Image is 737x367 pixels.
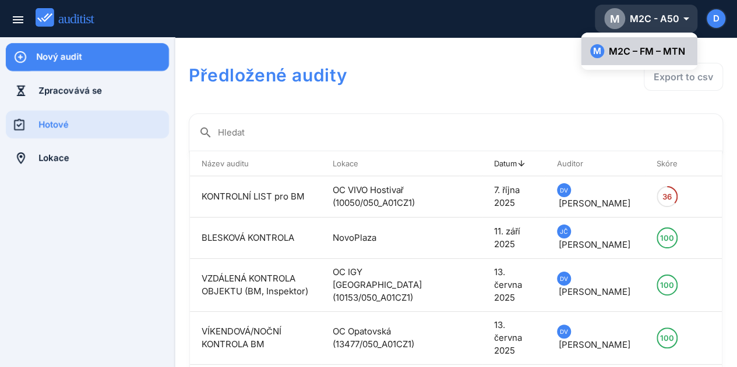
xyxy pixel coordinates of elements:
[321,259,460,312] td: OC IGY [GEOGRAPHIC_DATA] (10153/050_A01CZ1)
[11,13,25,27] i: menu
[190,176,321,218] td: KONTROLNÍ LIST pro BM
[660,329,674,347] div: 100
[482,151,545,176] th: Datum: Sorted descending. Activate to remove sorting.
[321,176,460,218] td: OC VIVO Hostivař (10050/050_A01CZ1)
[482,312,545,365] td: 13. června 2025
[190,312,321,365] td: VÍKENDOVÁ/NOČNÍ KONTROLA BM
[560,325,568,338] span: DV
[610,11,620,27] span: M
[482,176,545,218] td: 7. října 2025
[713,12,720,26] span: D
[559,286,630,297] span: [PERSON_NAME]
[6,144,169,172] a: Lokace
[6,77,169,105] a: Zpracovává se
[559,198,630,209] span: [PERSON_NAME]
[459,151,482,176] th: : Not sorted.
[654,70,713,84] div: Export to csv
[36,8,105,27] img: auditist_logo_new.svg
[321,151,460,176] th: Lokace: Not sorted. Activate to sort ascending.
[560,225,567,238] span: JČ
[590,44,688,58] div: M2C – FM – MTN
[199,126,213,140] i: search
[36,51,169,63] div: Nový audit
[645,151,699,176] th: Skóre: Not sorted. Activate to sort ascending.
[482,259,545,312] td: 13. června 2025
[679,12,688,26] i: arrow_drop_down_outlined
[545,151,645,176] th: Auditor: Not sorted. Activate to sort ascending.
[517,159,526,168] i: arrow_upward
[218,123,713,142] input: Hledat
[6,111,169,138] a: Hotové
[190,218,321,259] td: BLESKOVÁ KONTROLA
[590,45,604,58] span: M
[706,8,727,29] button: D
[38,118,169,131] div: Hotové
[560,184,568,197] span: DV
[321,218,460,259] td: NovoPlaza
[321,312,460,365] td: OC Opatovská (13477/050_A01CZ1)
[559,339,630,350] span: [PERSON_NAME]
[38,84,169,97] div: Zpracovává se
[190,259,321,312] td: VZDÁLENÁ KONTROLA OBJEKTU (BM, Inspektor)
[662,187,672,206] div: 36
[559,239,630,250] span: [PERSON_NAME]
[482,218,545,259] td: 11. září 2025
[660,229,674,247] div: 100
[189,63,509,87] h1: Předložené audity
[38,152,169,165] div: Lokace
[660,276,674,294] div: 100
[560,272,568,285] span: DV
[644,63,723,91] button: Export to csv
[595,5,697,33] button: MM2C - A50
[604,8,688,29] div: M2C - A50
[190,151,321,176] th: Název auditu: Not sorted. Activate to sort ascending.
[699,151,722,176] th: : Not sorted.
[581,37,697,65] button: MM2C – FM – MTN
